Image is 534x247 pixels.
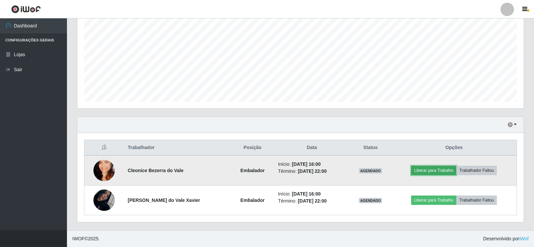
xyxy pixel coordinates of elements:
time: [DATE] 22:00 [298,168,327,174]
button: Trabalhador Faltou [456,166,497,175]
li: Início: [278,191,346,198]
strong: Embalador [240,168,264,173]
span: AGENDADO [359,198,382,203]
strong: Embalador [240,198,264,203]
li: Término: [278,168,346,175]
li: Início: [278,161,346,168]
th: Status [350,140,391,156]
span: IWOF [72,236,85,241]
li: Término: [278,198,346,205]
th: Data [274,140,350,156]
time: [DATE] 16:00 [292,191,321,197]
strong: Cleonice Bezerra do Vale [128,168,184,173]
time: [DATE] 16:00 [292,161,321,167]
img: 1620185251285.jpeg [93,151,115,190]
img: 1753031144832.jpeg [93,181,115,219]
button: Liberar para Trabalho [411,196,456,205]
span: AGENDADO [359,168,382,173]
th: Opções [391,140,517,156]
time: [DATE] 22:00 [298,198,327,204]
strong: [PERSON_NAME] do Vale Xavier [128,198,200,203]
th: Posição [231,140,274,156]
button: Liberar para Trabalho [411,166,456,175]
img: CoreUI Logo [11,5,41,13]
span: © 2025 . [72,235,100,242]
th: Trabalhador [124,140,231,156]
button: Trabalhador Faltou [456,196,497,205]
span: Desenvolvido por [483,235,529,242]
a: iWof [519,236,529,241]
